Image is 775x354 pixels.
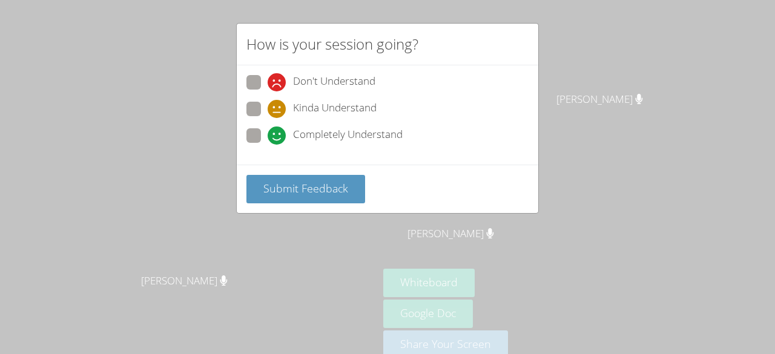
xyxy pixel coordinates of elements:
span: Completely Understand [293,126,403,145]
span: Kinda Understand [293,100,377,118]
h2: How is your session going? [246,33,418,55]
span: Don't Understand [293,73,375,91]
span: Submit Feedback [263,181,348,195]
button: Submit Feedback [246,175,365,203]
